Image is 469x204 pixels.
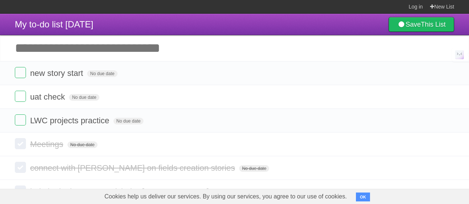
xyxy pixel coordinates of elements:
span: LWC projects practice [30,116,111,125]
span: No due date [87,70,117,77]
span: No due date [239,165,269,172]
button: OK [356,193,370,201]
label: Done [15,114,26,126]
span: No due date [69,94,99,101]
label: Done [15,67,26,78]
label: Done [15,185,26,197]
span: help in deployment to Vishal & [PERSON_NAME] [30,187,211,196]
span: My to-do list [DATE] [15,19,93,29]
span: No due date [67,141,98,148]
label: Done [15,91,26,102]
span: Cookies help us deliver our services. By using our services, you agree to our use of cookies. [97,189,354,204]
span: new story start [30,68,85,78]
label: Done [15,162,26,173]
span: No due date [113,118,143,124]
span: Meetings [30,140,65,149]
b: This List [421,21,446,28]
label: Done [15,138,26,149]
a: SaveThis List [389,17,454,32]
span: uat check [30,92,67,101]
span: connect with [PERSON_NAME] on fields creation stories [30,163,237,173]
